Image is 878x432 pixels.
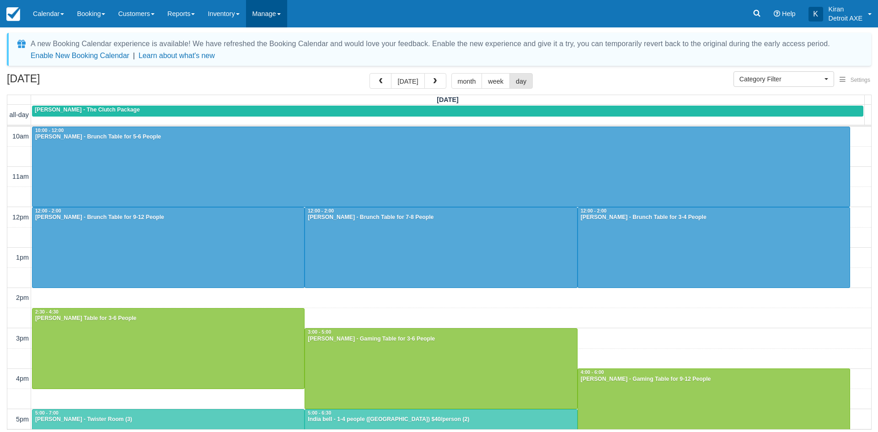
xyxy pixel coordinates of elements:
[580,214,847,221] div: [PERSON_NAME] - Brunch Table for 3-4 People
[829,5,862,14] p: Kiran
[35,315,302,322] div: [PERSON_NAME] Table for 3-6 People
[35,208,61,213] span: 12:00 - 2:00
[808,7,823,21] div: K
[739,75,822,84] span: Category Filter
[35,214,302,221] div: [PERSON_NAME] - Brunch Table for 9-12 People
[16,294,29,301] span: 2pm
[307,416,574,423] div: India bell - 1-4 people ([GEOGRAPHIC_DATA]) $40/person (2)
[437,96,459,103] span: [DATE]
[308,208,334,213] span: 12:00 - 2:00
[578,207,850,288] a: 12:00 - 2:00[PERSON_NAME] - Brunch Table for 3-4 People
[305,207,577,288] a: 12:00 - 2:00[PERSON_NAME] - Brunch Table for 7-8 People
[782,10,796,17] span: Help
[32,207,305,288] a: 12:00 - 2:00[PERSON_NAME] - Brunch Table for 9-12 People
[35,411,59,416] span: 5:00 - 7:00
[308,330,331,335] span: 3:00 - 5:00
[482,73,510,89] button: week
[35,416,302,423] div: [PERSON_NAME] - Twister Room (3)
[12,213,29,221] span: 12pm
[581,208,607,213] span: 12:00 - 2:00
[133,52,135,59] span: |
[733,71,834,87] button: Category Filter
[7,73,123,90] h2: [DATE]
[35,128,64,133] span: 10:00 - 12:00
[35,107,140,113] span: [PERSON_NAME] - The Clutch Package
[12,173,29,180] span: 11am
[16,254,29,261] span: 1pm
[12,133,29,140] span: 10am
[32,106,863,117] a: [PERSON_NAME] - The Clutch Package
[35,133,847,141] div: [PERSON_NAME] - Brunch Table for 5-6 People
[451,73,482,89] button: month
[774,11,780,17] i: Help
[16,335,29,342] span: 3pm
[32,127,850,207] a: 10:00 - 12:00[PERSON_NAME] - Brunch Table for 5-6 People
[509,73,533,89] button: day
[581,370,604,375] span: 4:00 - 6:00
[16,416,29,423] span: 5pm
[6,7,20,21] img: checkfront-main-nav-mini-logo.png
[31,51,129,60] button: Enable New Booking Calendar
[32,308,305,389] a: 2:30 - 4:30[PERSON_NAME] Table for 3-6 People
[305,328,577,409] a: 3:00 - 5:00[PERSON_NAME] - Gaming Table for 3-6 People
[139,52,215,59] a: Learn about what's new
[580,376,847,383] div: [PERSON_NAME] - Gaming Table for 9-12 People
[16,375,29,382] span: 4pm
[35,309,59,315] span: 2:30 - 4:30
[307,214,574,221] div: [PERSON_NAME] - Brunch Table for 7-8 People
[391,73,424,89] button: [DATE]
[308,411,331,416] span: 5:00 - 6:30
[829,14,862,23] p: Detroit AXE
[31,38,830,49] div: A new Booking Calendar experience is available! We have refreshed the Booking Calendar and would ...
[851,77,870,83] span: Settings
[834,74,876,87] button: Settings
[307,336,574,343] div: [PERSON_NAME] - Gaming Table for 3-6 People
